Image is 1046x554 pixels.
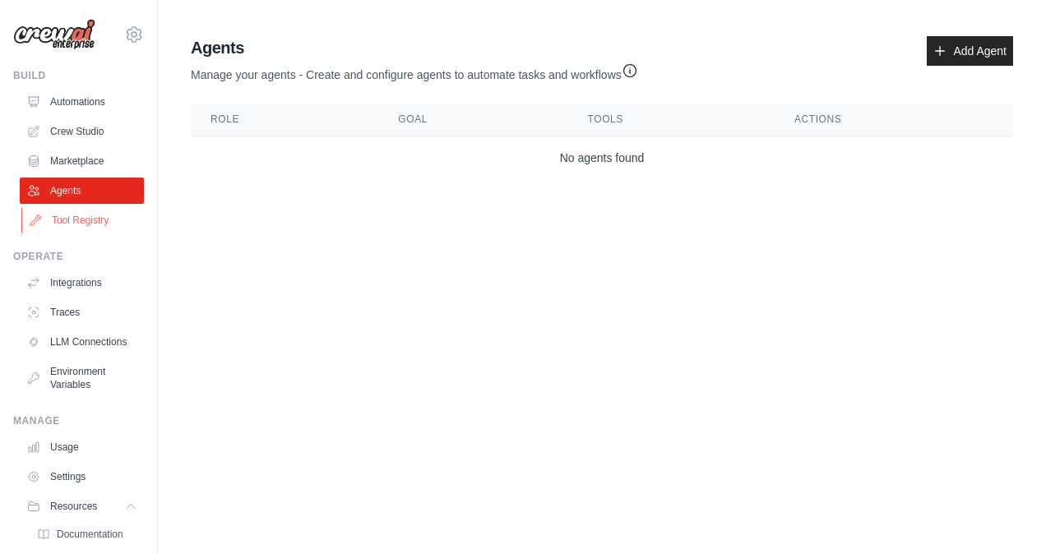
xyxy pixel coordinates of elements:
a: Automations [20,89,144,115]
a: Tool Registry [21,207,146,233]
th: Role [191,103,378,136]
a: Integrations [20,270,144,296]
div: Manage [13,414,144,427]
span: Resources [50,500,97,513]
h2: Agents [191,36,638,59]
button: Resources [20,493,144,519]
div: Operate [13,250,144,263]
span: Documentation [57,528,123,541]
th: Tools [568,103,775,136]
a: LLM Connections [20,329,144,355]
a: Documentation [30,523,144,546]
p: Manage your agents - Create and configure agents to automate tasks and workflows [191,59,638,83]
img: Logo [13,19,95,50]
a: Marketplace [20,148,144,174]
a: Agents [20,178,144,204]
a: Usage [20,434,144,460]
a: Add Agent [927,36,1013,66]
a: Crew Studio [20,118,144,145]
div: Build [13,69,144,82]
th: Actions [775,103,1013,136]
a: Environment Variables [20,358,144,398]
td: No agents found [191,136,1013,180]
a: Traces [20,299,144,325]
a: Settings [20,464,144,490]
th: Goal [378,103,567,136]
